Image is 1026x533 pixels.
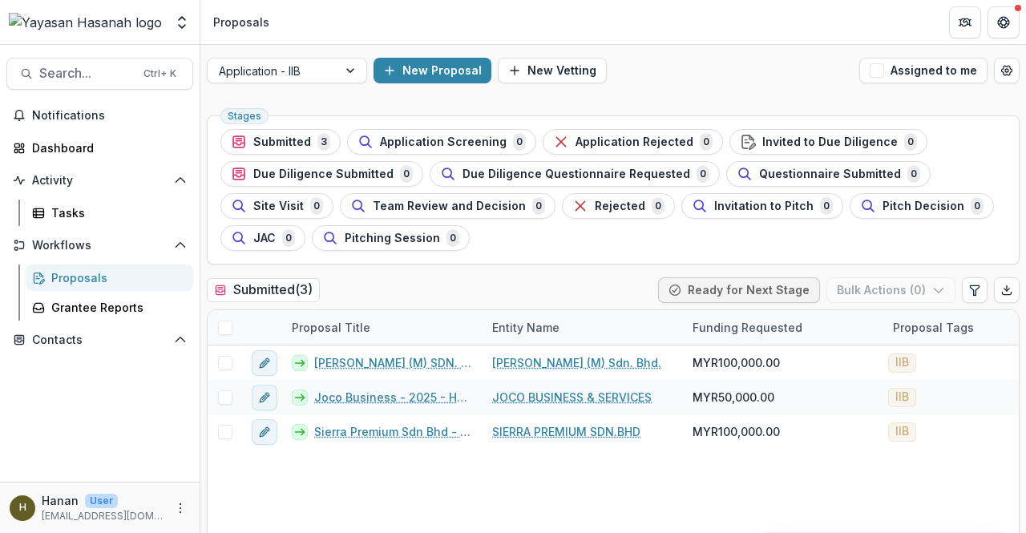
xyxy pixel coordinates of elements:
div: Entity Name [483,310,683,345]
div: Proposals [51,269,180,286]
div: Funding Requested [683,319,812,336]
h2: Submitted ( 3 ) [207,278,320,301]
div: Hanan [19,503,26,513]
button: Export table data [994,277,1020,303]
span: MYR50,000.00 [693,389,774,406]
a: Tasks [26,200,193,226]
button: Open Workflows [6,232,193,258]
span: MYR100,000.00 [693,354,780,371]
span: Application Screening [380,135,507,149]
button: JAC0 [220,225,305,251]
span: Pitching Session [345,232,440,245]
span: Application Rejected [576,135,693,149]
div: Dashboard [32,139,180,156]
span: 0 [652,197,664,215]
span: Rejected [595,200,645,213]
span: Contacts [32,333,168,347]
span: 0 [446,229,459,247]
span: Questionnaire Submitted [759,168,901,181]
span: Site Visit [253,200,304,213]
span: 0 [697,165,709,183]
span: 0 [904,133,917,151]
span: MYR100,000.00 [693,423,780,440]
button: Open entity switcher [171,6,193,38]
span: 0 [971,197,984,215]
button: Get Help [988,6,1020,38]
button: Due Diligence Questionnaire Requested0 [430,161,720,187]
span: Pitch Decision [883,200,964,213]
div: Proposals [213,14,269,30]
button: Open table manager [994,58,1020,83]
p: Hanan [42,492,79,509]
button: Open Activity [6,168,193,193]
button: Partners [949,6,981,38]
span: Team Review and Decision [373,200,526,213]
a: [PERSON_NAME] (M) SDN. BHD. - 2025 - HSEF2025 - Iskandar Investment Berhad [314,354,473,371]
a: Grantee Reports [26,294,193,321]
a: SIERRA PREMIUM SDN.BHD [492,423,640,440]
button: Notifications [6,103,193,128]
button: More [171,499,190,518]
button: Pitch Decision0 [850,193,994,219]
a: JOCO BUSINESS & SERVICES [492,389,652,406]
a: [PERSON_NAME] (M) Sdn. Bhd. [492,354,661,371]
div: Entity Name [483,319,569,336]
span: JAC [253,232,276,245]
button: Rejected0 [562,193,675,219]
div: Grantee Reports [51,299,180,316]
span: 3 [317,133,330,151]
button: Submitted3 [220,129,341,155]
button: Invited to Due Diligence0 [729,129,927,155]
div: Funding Requested [683,310,883,345]
span: Due Diligence Submitted [253,168,394,181]
button: Bulk Actions (0) [826,277,955,303]
button: Open Contacts [6,327,193,353]
a: Dashboard [6,135,193,161]
button: Search... [6,58,193,90]
div: Proposal Title [282,310,483,345]
div: Tasks [51,204,180,221]
span: Notifications [32,109,187,123]
span: 0 [513,133,526,151]
button: Due Diligence Submitted0 [220,161,423,187]
span: Invitation to Pitch [714,200,814,213]
span: Due Diligence Questionnaire Requested [463,168,690,181]
div: Ctrl + K [140,65,180,83]
button: Site Visit0 [220,193,333,219]
span: Search... [39,66,134,81]
div: Proposal Title [282,319,380,336]
span: 0 [282,229,295,247]
a: Proposals [26,264,193,291]
button: Team Review and Decision0 [340,193,555,219]
button: edit [252,350,277,376]
div: Proposal Tags [883,319,984,336]
span: Workflows [32,239,168,252]
button: Pitching Session0 [312,225,470,251]
button: Edit table settings [962,277,988,303]
button: Assigned to me [859,58,988,83]
button: Application Screening0 [347,129,536,155]
span: 0 [310,197,323,215]
a: Sierra Premium Sdn Bhd - 2025 - HSEF2025 - Iskandar Investment Berhad [314,423,473,440]
a: Joco Business - 2025 - HSEF2025 - Iskandar Investment Berhad [314,389,473,406]
span: 0 [907,165,920,183]
span: 0 [700,133,713,151]
span: Invited to Due Diligence [762,135,898,149]
button: New Proposal [374,58,491,83]
button: New Vetting [498,58,607,83]
span: Submitted [253,135,311,149]
span: 0 [400,165,413,183]
button: edit [252,419,277,445]
img: Yayasan Hasanah logo [9,13,162,32]
p: [EMAIL_ADDRESS][DOMAIN_NAME] [42,509,164,523]
button: Ready for Next Stage [658,277,820,303]
span: Stages [228,111,261,122]
span: Activity [32,174,168,188]
button: Questionnaire Submitted0 [726,161,931,187]
span: 0 [532,197,545,215]
nav: breadcrumb [207,10,276,34]
p: User [85,494,118,508]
